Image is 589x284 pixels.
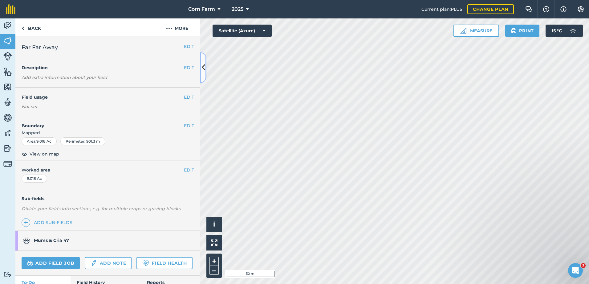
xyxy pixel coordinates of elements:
img: A question mark icon [542,6,550,12]
button: + [209,257,219,266]
img: svg+xml;base64,PD94bWwgdmVyc2lvbj0iMS4wIiBlbmNvZGluZz0idXRmLTgiPz4KPCEtLSBHZW5lcmF0b3I6IEFkb2JlIE... [3,98,12,107]
span: 15 ° C [552,25,562,37]
span: Worked area [22,167,194,173]
a: Change plan [467,4,514,14]
button: More [154,18,200,37]
span: Mapped [15,129,200,136]
img: svg+xml;base64,PHN2ZyB4bWxucz0iaHR0cDovL3d3dy53My5vcmcvMjAwMC9zdmciIHdpZHRoPSIyMCIgaGVpZ2h0PSIyNC... [166,25,172,32]
img: svg+xml;base64,PHN2ZyB4bWxucz0iaHR0cDovL3d3dy53My5vcmcvMjAwMC9zdmciIHdpZHRoPSI1NiIgaGVpZ2h0PSI2MC... [3,67,12,76]
button: EDIT [184,43,194,50]
button: Satellite (Azure) [213,25,272,37]
a: Field Health [136,257,192,269]
strong: Mums & Cria 47 [34,238,69,243]
img: svg+xml;base64,PHN2ZyB4bWxucz0iaHR0cDovL3d3dy53My5vcmcvMjAwMC9zdmciIHdpZHRoPSIxOSIgaGVpZ2h0PSIyNC... [511,27,517,34]
img: Two speech bubbles overlapping with the left bubble in the forefront [525,6,533,12]
img: svg+xml;base64,PD94bWwgdmVyc2lvbj0iMS4wIiBlbmNvZGluZz0idXRmLTgiPz4KPCEtLSBHZW5lcmF0b3I6IEFkb2JlIE... [3,128,12,138]
a: Add note [85,257,132,269]
button: EDIT [184,94,194,101]
em: Add extra information about your field [22,75,107,80]
img: svg+xml;base64,PD94bWwgdmVyc2lvbj0iMS4wIiBlbmNvZGluZz0idXRmLTgiPz4KPCEtLSBHZW5lcmF0b3I6IEFkb2JlIE... [3,160,12,168]
div: Perimeter : 901.3 m [60,137,105,145]
img: svg+xml;base64,PD94bWwgdmVyc2lvbj0iMS4wIiBlbmNvZGluZz0idXRmLTgiPz4KPCEtLSBHZW5lcmF0b3I6IEFkb2JlIE... [567,25,579,37]
span: 2025 [232,6,243,13]
button: EDIT [184,122,194,129]
iframe: Intercom live chat [568,263,583,278]
button: EDIT [184,167,194,173]
h4: Description [22,64,194,71]
a: Add sub-fields [22,218,75,227]
div: Area : 9.018 Ac [22,137,57,145]
h4: Sub-fields [15,195,200,202]
img: Four arrows, one pointing top left, one top right, one bottom right and the last bottom left [211,239,217,246]
span: Current plan : PLUS [421,6,462,13]
div: Not set [22,104,194,110]
span: Far Far Away [22,43,58,52]
button: i [206,217,222,232]
button: Print [505,25,540,37]
span: Corn Farm [188,6,215,13]
span: View on map [30,151,59,157]
img: svg+xml;base64,PD94bWwgdmVyc2lvbj0iMS4wIiBlbmNvZGluZz0idXRmLTgiPz4KPCEtLSBHZW5lcmF0b3I6IEFkb2JlIE... [23,237,30,244]
button: EDIT [184,64,194,71]
img: svg+xml;base64,PD94bWwgdmVyc2lvbj0iMS4wIiBlbmNvZGluZz0idXRmLTgiPz4KPCEtLSBHZW5lcmF0b3I6IEFkb2JlIE... [3,144,12,153]
img: svg+xml;base64,PHN2ZyB4bWxucz0iaHR0cDovL3d3dy53My5vcmcvMjAwMC9zdmciIHdpZHRoPSI1NiIgaGVpZ2h0PSI2MC... [3,82,12,92]
img: svg+xml;base64,PD94bWwgdmVyc2lvbj0iMS4wIiBlbmNvZGluZz0idXRmLTgiPz4KPCEtLSBHZW5lcmF0b3I6IEFkb2JlIE... [3,21,12,30]
a: Add field job [22,257,80,269]
span: 3 [581,263,586,268]
img: svg+xml;base64,PD94bWwgdmVyc2lvbj0iMS4wIiBlbmNvZGluZz0idXRmLTgiPz4KPCEtLSBHZW5lcmF0b3I6IEFkb2JlIE... [3,52,12,61]
img: svg+xml;base64,PHN2ZyB4bWxucz0iaHR0cDovL3d3dy53My5vcmcvMjAwMC9zdmciIHdpZHRoPSIxNyIgaGVpZ2h0PSIxNy... [560,6,567,13]
button: – [209,266,219,275]
h4: Field usage [22,94,184,101]
a: Back [15,18,47,37]
img: svg+xml;base64,PD94bWwgdmVyc2lvbj0iMS4wIiBlbmNvZGluZz0idXRmLTgiPz4KPCEtLSBHZW5lcmF0b3I6IEFkb2JlIE... [3,113,12,122]
button: 15 °C [546,25,583,37]
div: 9.018 Ac [22,175,47,183]
img: svg+xml;base64,PD94bWwgdmVyc2lvbj0iMS4wIiBlbmNvZGluZz0idXRmLTgiPz4KPCEtLSBHZW5lcmF0b3I6IEFkb2JlIE... [3,271,12,277]
img: svg+xml;base64,PD94bWwgdmVyc2lvbj0iMS4wIiBlbmNvZGluZz0idXRmLTgiPz4KPCEtLSBHZW5lcmF0b3I6IEFkb2JlIE... [27,259,33,267]
span: i [213,220,215,228]
button: View on map [22,150,59,158]
img: svg+xml;base64,PHN2ZyB4bWxucz0iaHR0cDovL3d3dy53My5vcmcvMjAwMC9zdmciIHdpZHRoPSIxOCIgaGVpZ2h0PSIyNC... [22,150,27,158]
a: Mums & Cria 47 [15,231,194,250]
img: A cog icon [577,6,584,12]
em: Divide your fields into sections, e.g. for multiple crops or grazing blocks [22,206,181,211]
img: Ruler icon [460,28,466,34]
img: svg+xml;base64,PD94bWwgdmVyc2lvbj0iMS4wIiBlbmNvZGluZz0idXRmLTgiPz4KPCEtLSBHZW5lcmF0b3I6IEFkb2JlIE... [90,259,97,267]
button: Measure [453,25,499,37]
h4: Boundary [15,116,184,129]
img: svg+xml;base64,PHN2ZyB4bWxucz0iaHR0cDovL3d3dy53My5vcmcvMjAwMC9zdmciIHdpZHRoPSI5IiBoZWlnaHQ9IjI0Ii... [22,25,24,32]
img: fieldmargin Logo [6,4,15,14]
img: svg+xml;base64,PHN2ZyB4bWxucz0iaHR0cDovL3d3dy53My5vcmcvMjAwMC9zdmciIHdpZHRoPSIxNCIgaGVpZ2h0PSIyNC... [24,219,28,226]
img: svg+xml;base64,PHN2ZyB4bWxucz0iaHR0cDovL3d3dy53My5vcmcvMjAwMC9zdmciIHdpZHRoPSI1NiIgaGVpZ2h0PSI2MC... [3,36,12,45]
